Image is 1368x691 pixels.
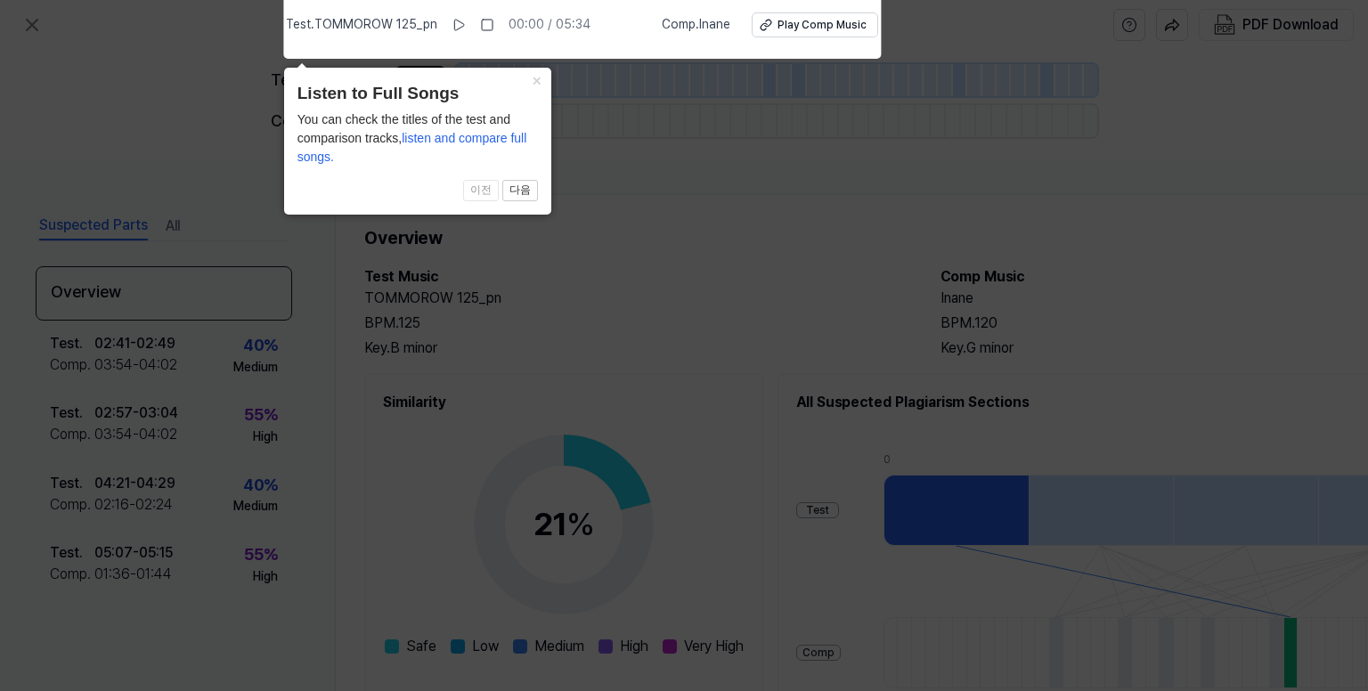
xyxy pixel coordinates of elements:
span: Test . TOMMOROW 125_pn [286,16,437,34]
button: Close [523,68,551,93]
span: listen and compare full songs. [297,131,527,164]
button: 다음 [502,180,538,201]
div: 00:00 / 05:34 [509,16,590,34]
div: You can check the titles of the test and comparison tracks, [297,110,538,167]
span: Comp . Inane [662,16,730,34]
button: Play Comp Music [752,12,878,37]
div: Play Comp Music [778,18,867,33]
header: Listen to Full Songs [297,81,538,107]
